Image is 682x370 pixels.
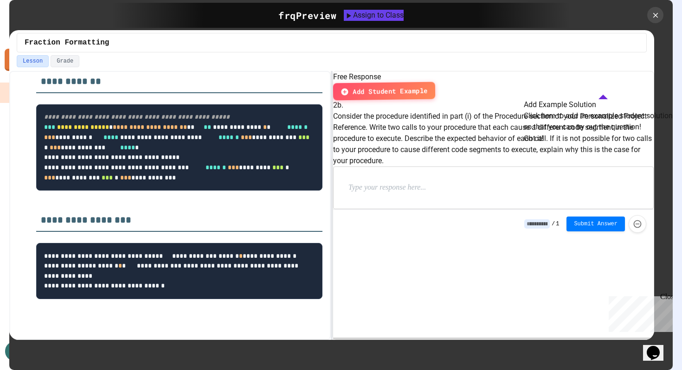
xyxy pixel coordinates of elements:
[552,220,555,228] span: /
[333,100,654,111] h6: 2b.
[17,55,49,67] button: Lesson
[333,82,435,101] button: Add Student Example
[25,37,109,48] span: Fraction Formatting
[574,220,618,228] span: Submit Answer
[51,55,79,67] button: Grade
[353,86,428,96] span: Add Student Example
[643,333,673,361] iframe: chat widget
[333,71,654,83] h6: Free Response
[524,133,543,144] button: Got it!
[524,99,682,110] h6: Add Example Solution
[524,110,682,133] p: Click here to add an example student solution so that you can try out the question!
[333,111,654,166] p: Consider the procedure identified in part (i) of the Procedure section of your Personalized Proje...
[629,215,646,233] button: Force resubmission of student's answer (Admin only)
[278,8,336,22] div: frq Preview
[605,293,673,332] iframe: chat widget
[4,4,64,59] div: Chat with us now!Close
[344,10,404,21] button: Assign to Class
[556,220,559,228] span: 1
[566,217,625,231] button: Submit Answer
